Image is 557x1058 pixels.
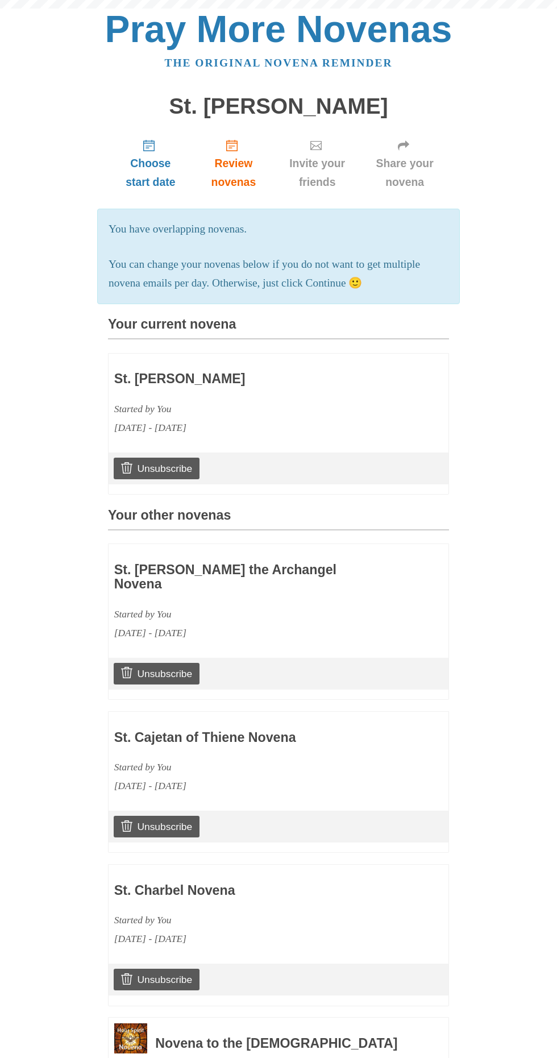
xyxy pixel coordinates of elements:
[114,930,377,948] div: [DATE] - [DATE]
[119,154,182,192] span: Choose start date
[114,400,377,418] div: Started by You
[114,1023,147,1054] img: Novena image
[108,317,449,339] h3: Your current novena
[155,1036,418,1051] h3: Novena to the [DEMOGRAPHIC_DATA]
[114,758,377,777] div: Started by You
[114,624,377,642] div: [DATE] - [DATE]
[114,911,377,930] div: Started by You
[114,969,199,990] a: Unsubscribe
[114,605,377,624] div: Started by You
[109,220,448,239] p: You have overlapping novenas.
[114,563,377,592] h3: St. [PERSON_NAME] the Archangel Novena
[114,816,199,837] a: Unsubscribe
[114,731,377,745] h3: St. Cajetan of Thiene Novena
[114,372,377,387] h3: St. [PERSON_NAME]
[193,130,274,197] a: Review novenas
[108,130,193,197] a: Choose start date
[274,130,360,197] a: Invite your friends
[108,508,449,530] h3: Your other novenas
[109,255,448,293] p: You can change your novenas below if you do not want to get multiple novena emails per day. Other...
[114,458,199,479] a: Unsubscribe
[105,8,452,50] a: Pray More Novenas
[360,130,449,197] a: Share your novena
[285,154,349,192] span: Invite your friends
[372,154,438,192] span: Share your novena
[114,883,377,898] h3: St. Charbel Novena
[114,418,377,437] div: [DATE] - [DATE]
[114,663,199,684] a: Unsubscribe
[108,94,449,119] h1: St. [PERSON_NAME]
[165,57,393,69] a: The original novena reminder
[114,777,377,795] div: [DATE] - [DATE]
[205,154,263,192] span: Review novenas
